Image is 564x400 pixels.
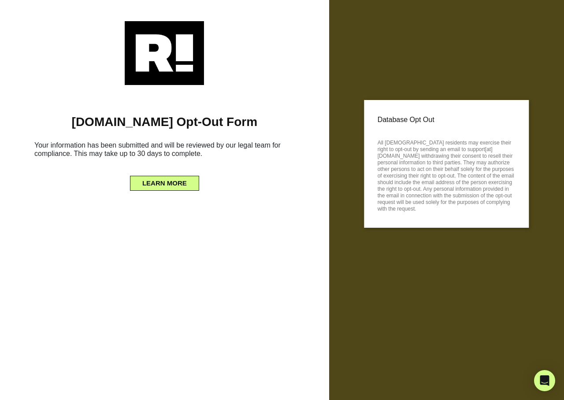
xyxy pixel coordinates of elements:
h6: Your information has been submitted and will be reviewed by our legal team for compliance. This m... [13,137,316,165]
p: Database Opt Out [378,113,516,126]
img: Retention.com [125,21,204,85]
p: All [DEMOGRAPHIC_DATA] residents may exercise their right to opt-out by sending an email to suppo... [378,137,516,212]
h1: [DOMAIN_NAME] Opt-Out Form [13,115,316,130]
a: LEARN MORE [130,177,199,184]
div: Open Intercom Messenger [534,370,555,391]
button: LEARN MORE [130,176,199,191]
